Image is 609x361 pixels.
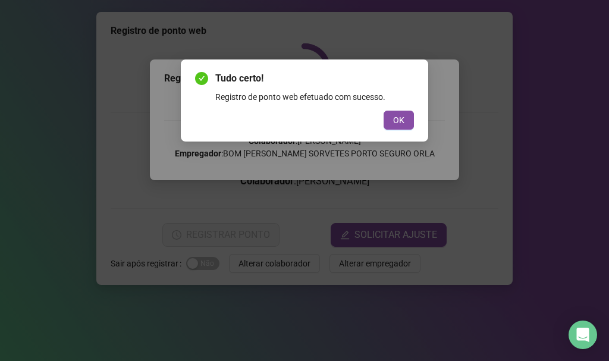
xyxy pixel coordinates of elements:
div: Registro de ponto web efetuado com sucesso. [215,90,414,103]
div: Open Intercom Messenger [569,321,597,349]
button: OK [384,111,414,130]
span: Tudo certo! [215,71,414,86]
span: check-circle [195,72,208,85]
span: OK [393,114,404,127]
